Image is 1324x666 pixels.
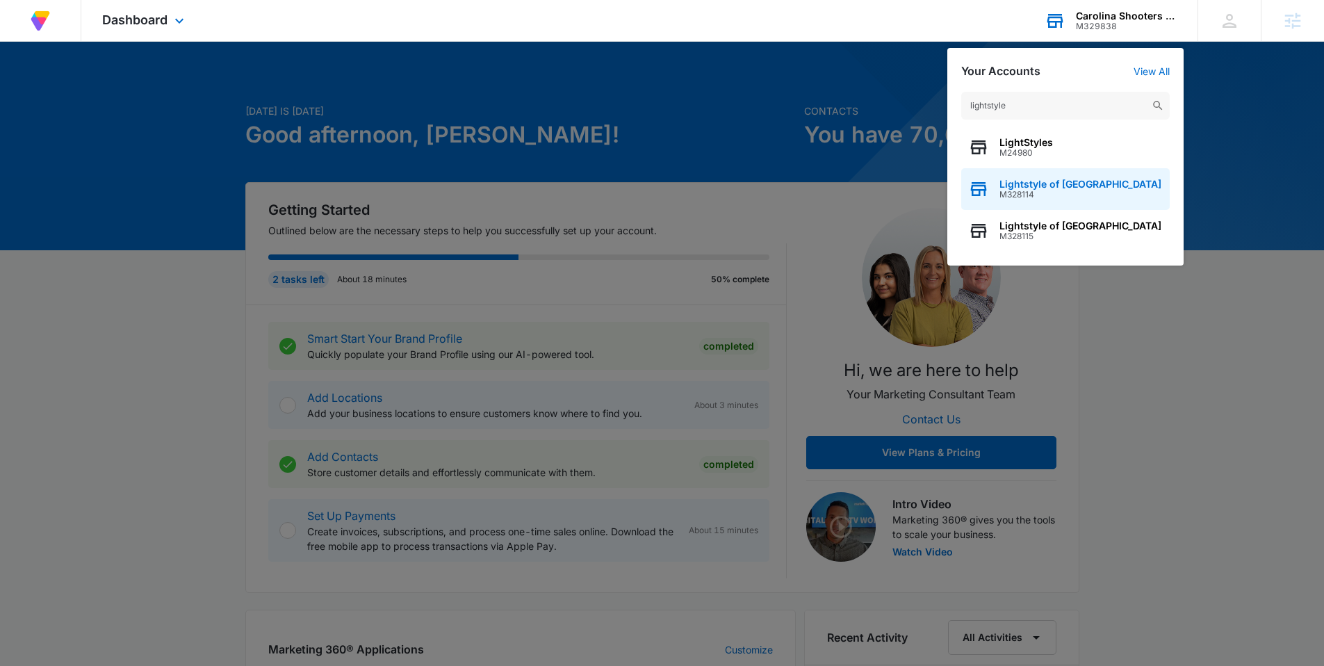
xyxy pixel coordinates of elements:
[28,8,53,33] img: Volusion
[999,190,1161,200] span: M328114
[999,137,1053,148] span: LightStyles
[961,127,1170,168] button: LightStylesM24980
[999,148,1053,158] span: M24980
[1134,65,1170,77] a: View All
[1076,22,1177,31] div: account id
[999,179,1161,190] span: Lightstyle of [GEOGRAPHIC_DATA]
[961,210,1170,252] button: Lightstyle of [GEOGRAPHIC_DATA]M328115
[961,65,1040,78] h2: Your Accounts
[102,13,167,27] span: Dashboard
[999,220,1161,232] span: Lightstyle of [GEOGRAPHIC_DATA]
[961,92,1170,120] input: Search Accounts
[1076,10,1177,22] div: account name
[961,168,1170,210] button: Lightstyle of [GEOGRAPHIC_DATA]M328114
[999,232,1161,241] span: M328115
